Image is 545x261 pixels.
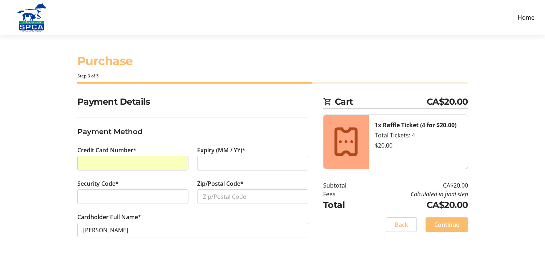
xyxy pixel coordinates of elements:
div: $20.00 [375,141,462,150]
span: Cart [335,95,427,108]
h1: Purchase [77,52,468,70]
td: CA$20.00 [365,181,468,190]
label: Credit Card Number* [77,146,137,154]
div: Total Tickets: 4 [375,131,462,140]
iframe: Secure card number input frame [83,159,183,168]
iframe: Secure expiration date input frame [203,159,302,168]
a: Home [513,11,539,24]
label: Cardholder Full Name* [77,213,141,221]
td: Fees [323,190,365,198]
iframe: Secure CVC input frame [83,192,183,201]
input: Zip/Postal Code [197,189,308,204]
input: Card Holder Name [77,223,308,237]
span: Continue [434,220,459,229]
button: Continue [426,217,468,232]
h3: Payment Method [77,126,308,137]
span: Back [395,220,408,229]
label: Expiry (MM / YY)* [197,146,245,154]
label: Security Code* [77,179,119,188]
strong: 1x Raffle Ticket (4 for $20.00) [375,121,456,129]
td: CA$20.00 [365,198,468,212]
td: Calculated in final step [365,190,468,198]
img: Alberta SPCA's Logo [6,3,57,32]
td: Subtotal [323,181,365,190]
div: Step 3 of 5 [77,73,468,79]
td: Total [323,198,365,212]
span: CA$20.00 [427,95,468,108]
label: Zip/Postal Code* [197,179,244,188]
button: Back [386,217,417,232]
h2: Payment Details [77,95,308,108]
